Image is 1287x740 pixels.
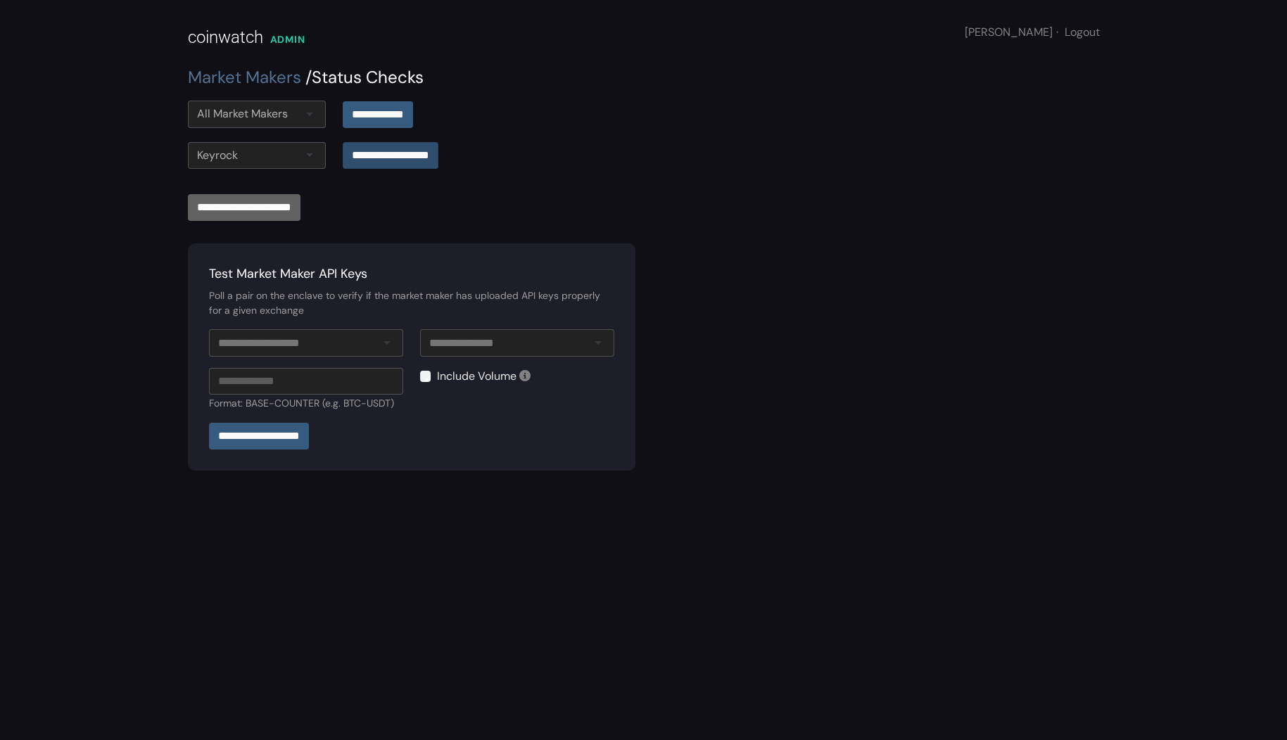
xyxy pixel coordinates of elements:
span: · [1056,25,1058,39]
div: Status Checks [188,65,1100,90]
div: [PERSON_NAME] [965,24,1100,41]
a: Market Makers [188,66,301,88]
a: Logout [1065,25,1100,39]
span: / [305,66,312,88]
div: Poll a pair on the enclave to verify if the market maker has uploaded API keys properly for a giv... [209,288,614,318]
div: coinwatch [188,25,263,50]
label: Include Volume [437,368,516,385]
small: Format: BASE-COUNTER (e.g. BTC-USDT) [209,397,394,409]
div: All Market Makers [197,106,288,122]
div: Test Market Maker API Keys [209,264,614,283]
div: Keyrock [197,147,238,164]
div: ADMIN [270,32,305,47]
